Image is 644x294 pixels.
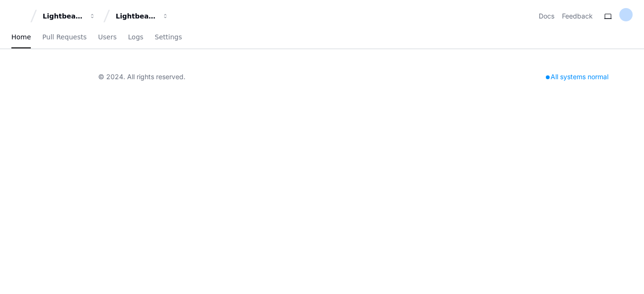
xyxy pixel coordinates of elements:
span: Settings [155,34,182,40]
button: Lightbeam Health Solutions [112,8,173,25]
span: Users [98,34,117,40]
a: Users [98,27,117,48]
a: Docs [539,11,554,21]
a: Pull Requests [42,27,86,48]
span: Pull Requests [42,34,86,40]
div: Lightbeam Health Solutions [116,11,156,21]
span: Home [11,34,31,40]
a: Logs [128,27,143,48]
span: Logs [128,34,143,40]
a: Home [11,27,31,48]
button: Lightbeam Health [39,8,100,25]
div: © 2024. All rights reserved. [98,72,185,82]
a: Settings [155,27,182,48]
button: Feedback [562,11,593,21]
div: All systems normal [540,70,614,83]
div: Lightbeam Health [43,11,83,21]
